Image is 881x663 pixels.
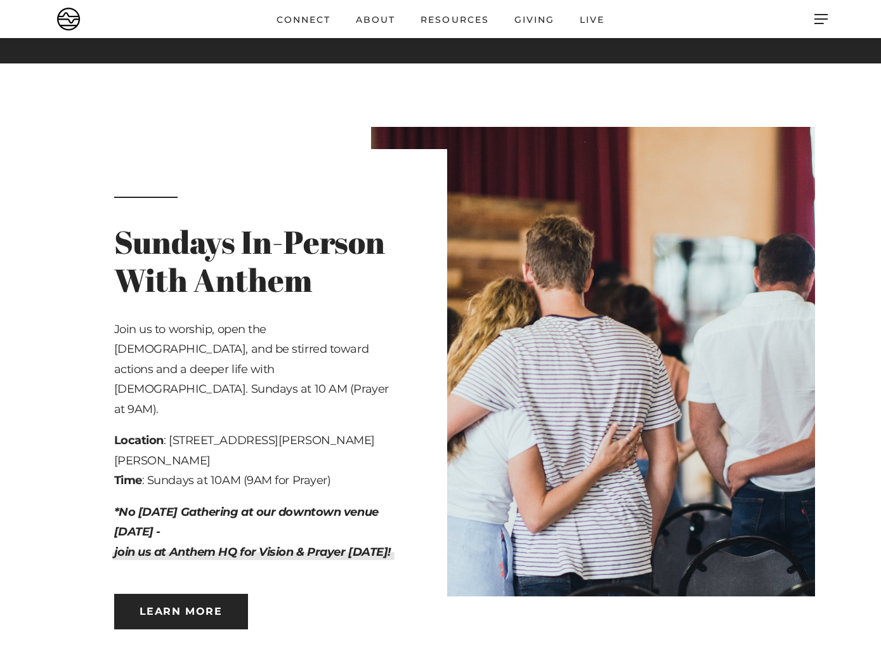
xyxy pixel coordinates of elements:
[277,14,330,25] span: Connect
[114,594,248,629] button: Learn more
[356,14,395,25] span: About
[502,8,567,30] a: Giving
[264,8,343,30] a: Connect
[114,223,400,299] p: Sundays In-Person With Anthem
[580,14,604,25] span: Live
[114,545,391,559] em: join us at Anthem HQ for Vision & Prayer [DATE]!
[114,505,379,539] em: *No [DATE] Gathering at our downtown venue [DATE] -
[371,127,815,596] img: d3964796-db18-4beb-92fb-1d9fd92e63bc.jpg
[421,14,488,25] span: Resources
[54,4,141,34] img: 3d225531-f7ab-43e0-b5e0-de87dac220fb.png
[114,542,391,563] a: join us at Anthem HQ for Vision & Prayer [DATE]!
[567,8,617,30] a: Live
[514,14,554,25] span: Giving
[408,8,501,30] a: Resources
[343,8,408,30] a: About
[114,473,142,487] strong: Time
[114,605,248,617] a: Learn more
[114,433,164,447] strong: Location
[114,431,400,491] p: : [STREET_ADDRESS][PERSON_NAME][PERSON_NAME] : Sundays at 10AM (9AM for Prayer)
[114,320,400,420] p: Join us to worship, open the [DEMOGRAPHIC_DATA], and be stirred toward actions and a deeper life ...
